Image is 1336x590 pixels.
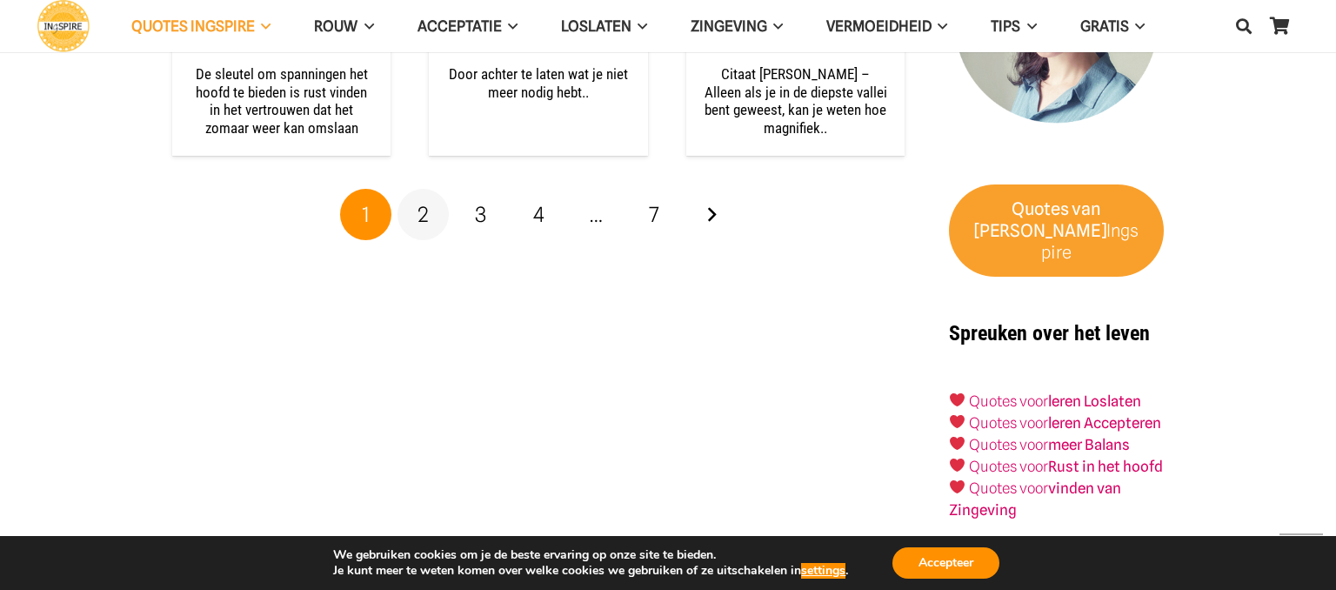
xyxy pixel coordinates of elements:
span: VERMOEIDHEID Menu [932,4,947,48]
a: AcceptatieAcceptatie Menu [396,4,539,49]
span: VERMOEIDHEID [826,17,932,35]
a: Pagina 7 [628,189,680,241]
a: QUOTES INGSPIREQUOTES INGSPIRE Menu [110,4,292,49]
span: TIPS Menu [1020,4,1036,48]
a: VERMOEIDHEIDVERMOEIDHEID Menu [805,4,969,49]
a: Pagina 4 [512,189,564,241]
strong: Rust in het hoofd [1048,458,1163,475]
strong: van [PERSON_NAME] [974,198,1106,241]
a: leren Loslaten [1048,392,1141,410]
a: Door achter te laten wat je niet meer nodig hebt.. [449,65,628,100]
span: Loslaten [561,17,631,35]
img: ❤ [950,436,965,451]
span: 7 [649,202,659,227]
span: QUOTES INGSPIRE Menu [255,4,271,48]
span: Loslaten Menu [631,4,647,48]
a: Citaat [PERSON_NAME] – Alleen als je in de diepste vallei bent geweest, kan je weten hoe magnifiek.. [705,65,887,136]
span: 3 [475,202,486,227]
strong: meer Balans [1048,436,1130,453]
a: Quotes voormeer Balans [969,436,1130,453]
span: … [571,189,623,241]
img: ❤ [950,414,965,429]
a: Quotes van [PERSON_NAME]Ingspire [949,184,1164,277]
strong: Quotes [1012,198,1069,219]
a: leren Accepteren [1048,414,1161,432]
button: settings [801,563,845,579]
a: Quotes voorvinden van Zingeving [949,479,1120,519]
span: Acceptatie Menu [502,4,518,48]
strong: vinden van Zingeving [949,479,1120,519]
button: Accepteer [892,547,999,579]
span: 2 [417,202,429,227]
a: Quotes voor [969,392,1048,410]
span: ROUW [314,17,357,35]
a: ZingevingZingeving Menu [669,4,805,49]
a: Pagina 2 [397,189,450,241]
span: GRATIS Menu [1129,4,1145,48]
a: Pagina 3 [455,189,507,241]
p: We gebruiken cookies om je de beste ervaring op onze site te bieden. [333,547,848,563]
span: Zingeving [691,17,767,35]
a: ROUWROUW Menu [292,4,395,49]
span: GRATIS [1080,17,1129,35]
a: Quotes voorRust in het hoofd [969,458,1163,475]
img: ❤ [950,458,965,473]
a: TIPSTIPS Menu [969,4,1058,49]
span: TIPS [991,17,1020,35]
img: ❤ [950,392,965,407]
span: Zingeving Menu [767,4,783,48]
p: Je kunt meer te weten komen over welke cookies we gebruiken of ze uitschakelen in . [333,563,848,579]
strong: Spreuken over het leven [949,321,1150,345]
img: ❤ [950,479,965,494]
span: Pagina 1 [340,189,392,241]
span: Acceptatie [417,17,502,35]
span: 1 [362,202,370,227]
a: GRATISGRATIS Menu [1059,4,1166,49]
span: 4 [533,202,544,227]
a: LoslatenLoslaten Menu [539,4,669,49]
span: ROUW Menu [357,4,373,48]
a: Zoeken [1226,4,1261,48]
a: Terug naar top [1279,533,1323,577]
span: QUOTES INGSPIRE [131,17,255,35]
a: De sleutel om spanningen het hoofd te bieden is rust vinden in het vertrouwen dat het zomaar weer... [196,65,368,136]
a: Quotes voor [969,414,1048,432]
